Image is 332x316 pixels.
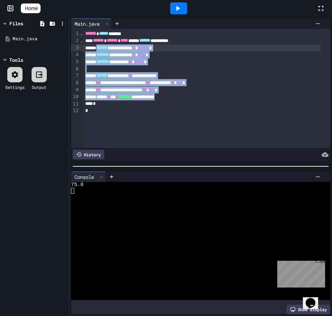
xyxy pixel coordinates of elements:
div: Files [9,20,23,27]
div: Console [71,173,97,181]
div: Chat with us now!Close [3,3,48,44]
span: Fold line [80,31,83,36]
div: 12 [71,107,80,114]
div: 4 [71,51,80,58]
span: Home [25,5,38,12]
div: Console [71,172,106,182]
div: Main.java [71,20,103,27]
div: 7 [71,72,80,79]
div: 11 [71,101,80,108]
div: 8 [71,80,80,86]
div: 6 [71,66,80,73]
div: Main.java [71,18,112,29]
div: History [73,150,104,159]
div: Output [32,84,46,90]
div: 1 [71,30,80,37]
div: 10 [71,93,80,100]
span: Fold line [80,38,83,43]
div: 9 [71,86,80,93]
div: 3 [71,44,80,51]
iframe: chat widget [274,258,325,288]
div: Show display [287,305,330,314]
a: Home [21,3,41,13]
div: Main.java [12,35,67,42]
span: 75.0 [71,182,84,188]
div: 5 [71,58,80,65]
div: Tools [9,56,23,64]
div: 2 [71,37,80,44]
div: Settings [5,84,25,90]
iframe: chat widget [303,288,325,309]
